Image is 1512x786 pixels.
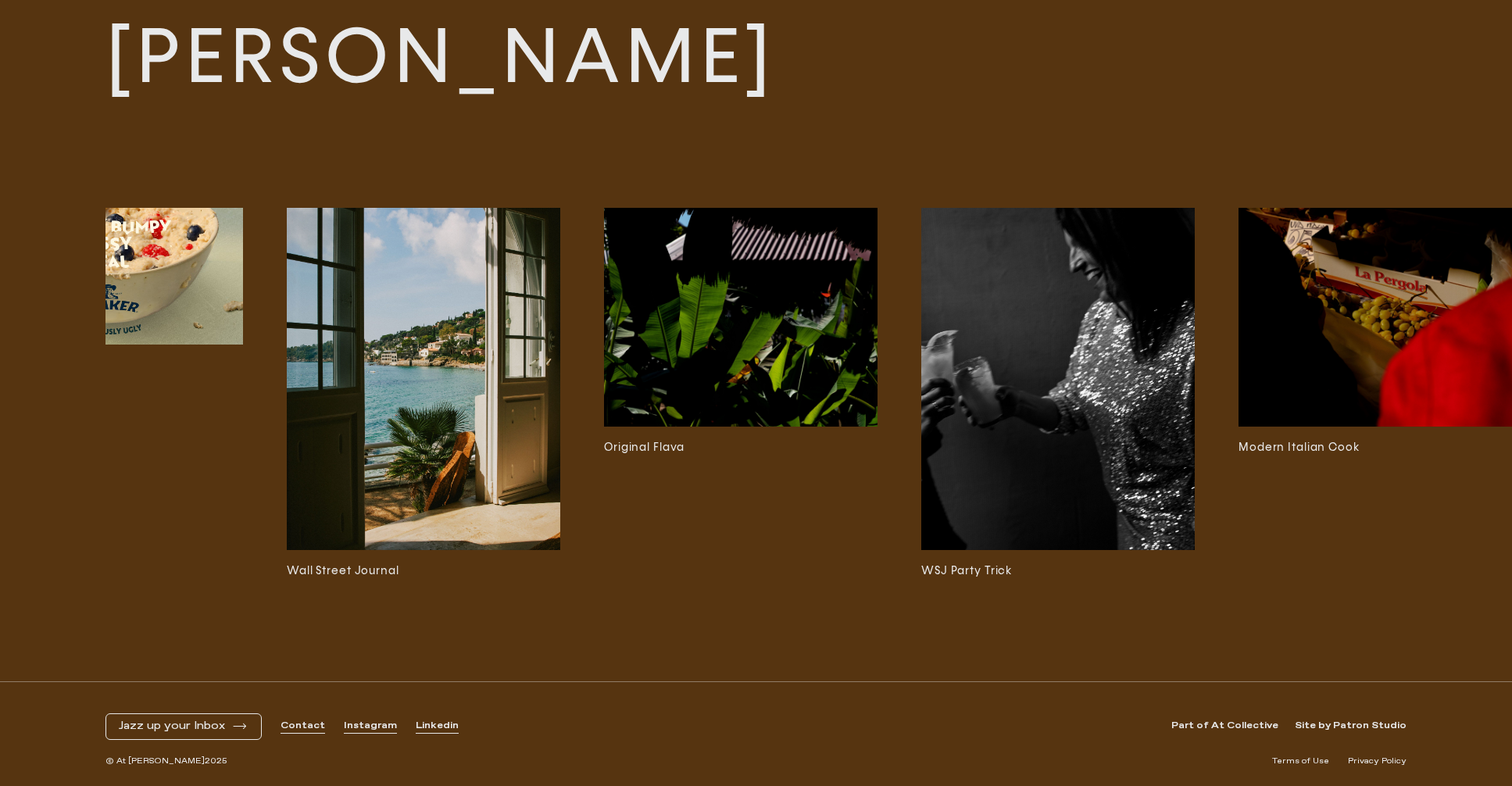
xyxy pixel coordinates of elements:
h3: Original Flava [604,439,878,456]
a: Linkedin [416,720,459,733]
span: © At [PERSON_NAME] 2025 [105,756,227,767]
a: [PERSON_NAME] [105,8,1407,105]
a: Terms of Use [1272,756,1329,767]
h3: Wall Street Journal [287,563,560,580]
a: Instagram [344,720,397,733]
a: Modern Italian Cook [1239,208,1512,580]
a: Original Flava [604,208,878,580]
h3: WSJ Party Trick [921,563,1195,580]
a: Contact [281,720,325,733]
a: Privacy Policy [1348,756,1407,767]
span: Jazz up your Inbox [119,720,225,733]
a: Site by Patron Studio [1295,720,1407,733]
a: Wall Street Journal [287,208,560,580]
button: Jazz up your Inbox [119,720,248,733]
a: WSJ Party Trick [921,208,1195,580]
h3: Modern Italian Cook [1239,439,1512,456]
a: Part of At Collective [1171,720,1278,733]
